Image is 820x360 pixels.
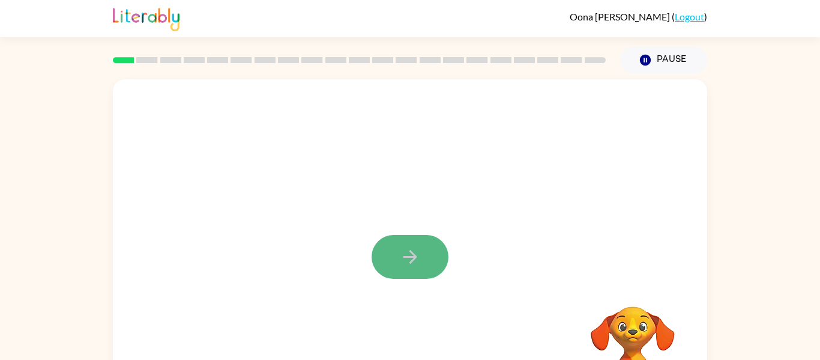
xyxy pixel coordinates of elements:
span: Oona [PERSON_NAME] [570,11,672,22]
div: ( ) [570,11,707,22]
img: Literably [113,5,179,31]
button: Pause [620,46,707,74]
a: Logout [675,11,704,22]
